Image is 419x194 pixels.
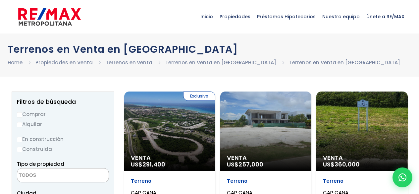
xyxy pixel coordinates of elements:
[35,59,93,66] a: Propiedades en Venta
[8,43,412,55] h1: Terrenos en Venta en [GEOGRAPHIC_DATA]
[17,98,109,105] h2: Filtros de búsqueda
[323,155,401,161] span: Venta
[17,120,109,128] label: Alquilar
[17,135,109,143] label: En construcción
[8,59,23,66] a: Home
[323,178,401,184] p: Terreno
[323,160,360,168] span: US$
[183,92,215,101] span: Exclusiva
[17,112,22,117] input: Comprar
[254,7,319,27] span: Préstamos Hipotecarios
[17,122,22,127] input: Alquilar
[17,137,22,142] input: En construcción
[17,110,109,118] label: Comprar
[17,145,109,153] label: Construida
[165,59,276,66] a: Terrenos en Venta en [GEOGRAPHIC_DATA]
[131,155,209,161] span: Venta
[335,160,360,168] span: 360,000
[106,59,152,66] a: Terrenos en venta
[363,7,408,27] span: Únete a RE/MAX
[17,161,64,167] span: Tipo de propiedad
[142,160,165,168] span: 291,400
[18,7,81,27] img: remax-metropolitana-logo
[227,160,263,168] span: US$
[131,160,165,168] span: US$
[227,155,305,161] span: Venta
[216,7,254,27] span: Propiedades
[227,178,305,184] p: Terreno
[197,7,216,27] span: Inicio
[319,7,363,27] span: Nuestro equipo
[131,178,209,184] p: Terreno
[238,160,263,168] span: 257,000
[289,58,400,67] li: Terrenos en Venta en [GEOGRAPHIC_DATA]
[17,168,81,183] textarea: Search
[17,147,22,152] input: Construida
